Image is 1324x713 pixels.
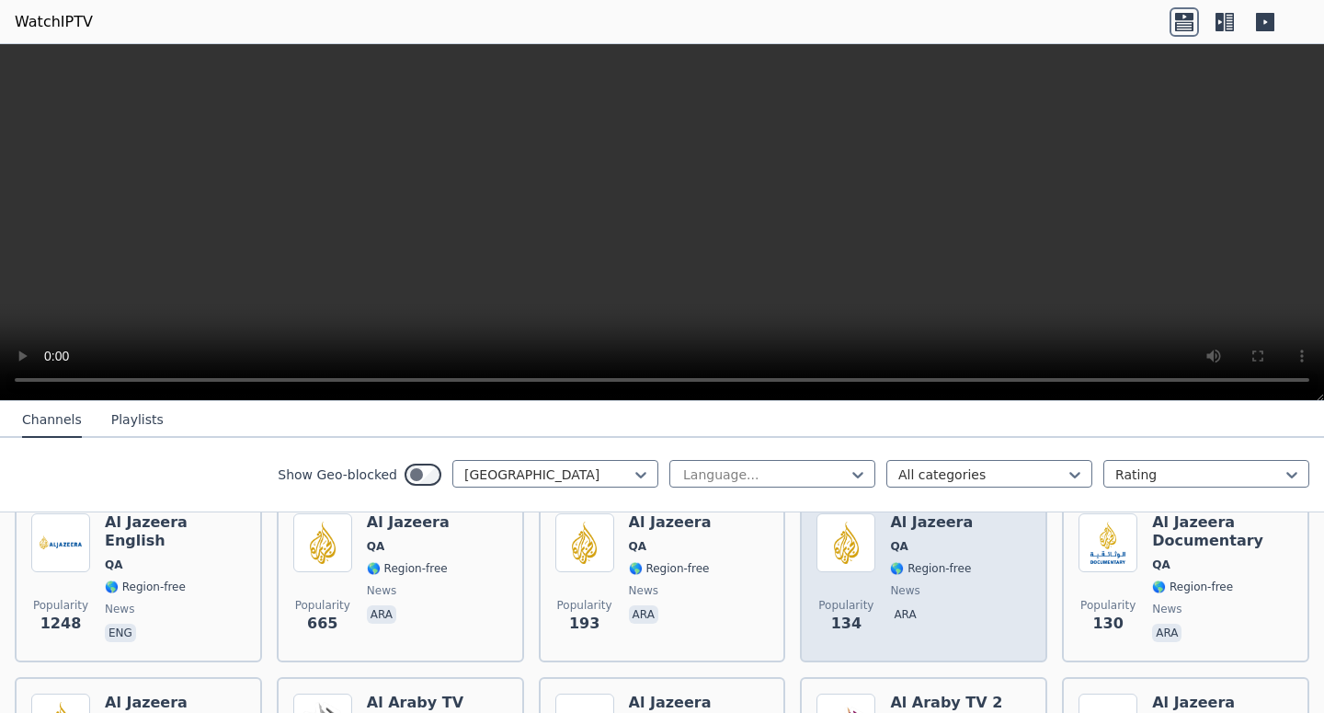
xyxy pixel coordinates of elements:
span: news [367,583,396,598]
span: news [890,583,919,598]
span: Popularity [1080,598,1136,613]
span: 665 [307,613,337,635]
img: Al Jazeera English [31,513,90,572]
span: Popularity [818,598,873,613]
span: QA [890,539,908,554]
img: Al Jazeera [293,513,352,572]
h6: Al Jazeera [629,513,712,532]
span: Popularity [295,598,350,613]
label: Show Geo-blocked [278,466,397,484]
span: 🌎 Region-free [629,561,710,576]
img: Al Jazeera Documentary [1079,513,1137,572]
span: 🌎 Region-free [367,561,448,576]
h6: Al Araby TV [367,694,463,712]
span: 1248 [40,613,82,635]
span: 🌎 Region-free [1152,580,1233,594]
button: Channels [22,403,82,438]
span: news [1152,602,1181,616]
p: ara [629,605,658,624]
h6: Al Jazeera [890,513,973,532]
p: ara [1152,624,1181,642]
span: 130 [1092,613,1123,635]
h6: Al Jazeera [367,513,450,532]
span: Popularity [33,598,88,613]
span: 🌎 Region-free [105,580,186,594]
span: news [629,583,658,598]
h6: Al Jazeera English [105,513,245,550]
a: WatchIPTV [15,11,93,33]
span: QA [105,558,123,572]
p: ara [367,605,396,624]
h6: Al Araby TV 2 [890,694,1002,712]
span: 134 [831,613,862,635]
span: 193 [569,613,599,635]
img: Al Jazeera [816,513,875,572]
span: Popularity [557,598,612,613]
h6: Al Jazeera [105,694,188,712]
span: QA [367,539,385,554]
button: Playlists [111,403,164,438]
span: QA [1152,558,1170,572]
span: news [105,602,134,616]
p: ara [890,605,919,624]
img: Al Jazeera [555,513,614,572]
p: eng [105,624,136,642]
h6: Al Jazeera Documentary [1152,513,1293,550]
span: QA [629,539,647,554]
span: 🌎 Region-free [890,561,971,576]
